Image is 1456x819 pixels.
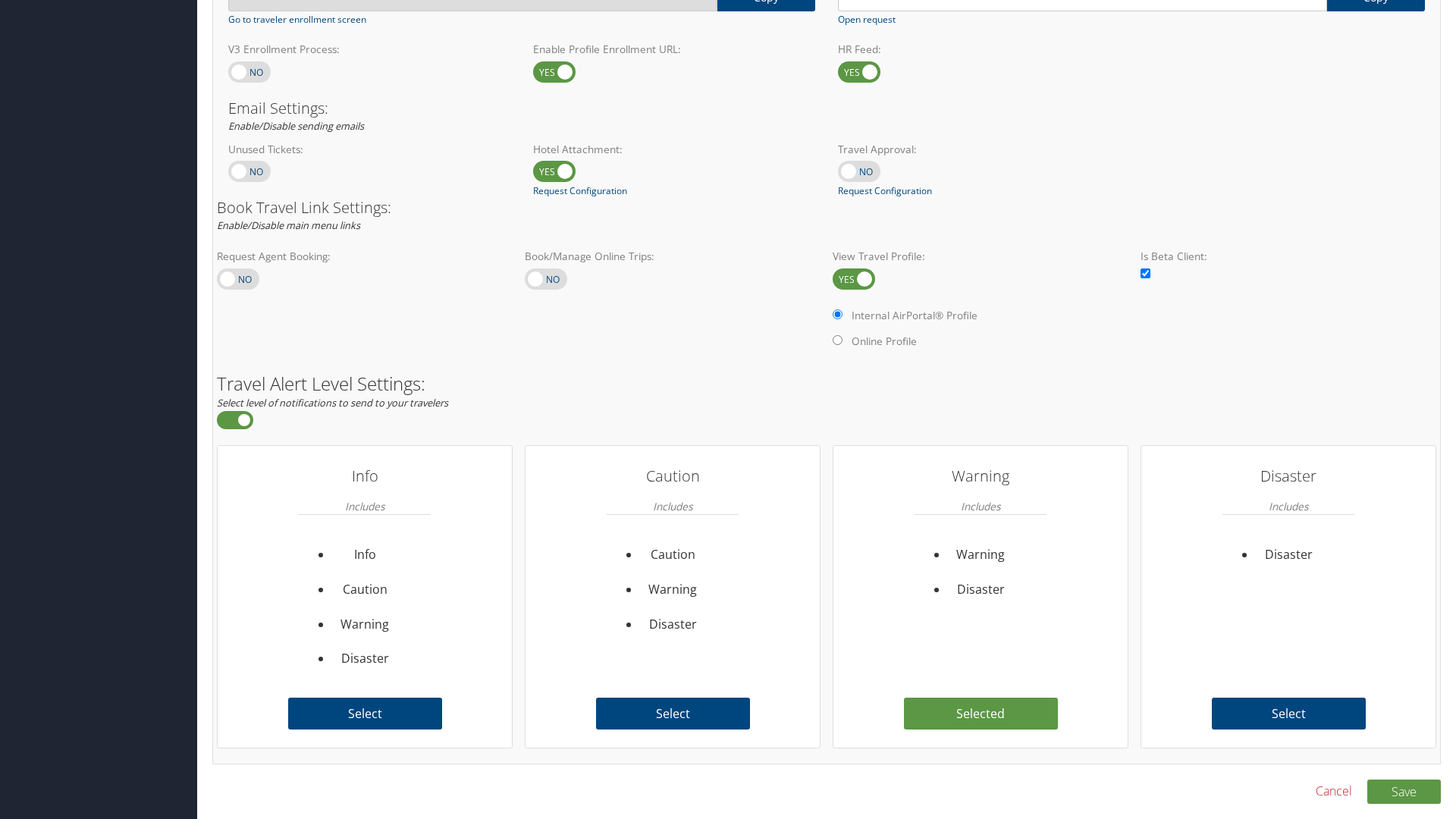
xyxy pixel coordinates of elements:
li: Caution [332,573,398,607]
a: Open request [838,13,896,27]
em: Includes [961,491,1000,521]
em: Includes [1269,491,1308,521]
label: HR Feed: [838,42,1120,57]
li: Warning [640,573,706,607]
label: Enable Profile Enrollment URL: [533,42,815,57]
a: Go to traveler enrollment screen [228,13,366,27]
label: Book/Manage Online Trips: [525,249,821,264]
label: Request Agent Booking: [217,249,513,264]
label: Is Beta Client: [1141,249,1436,264]
em: Includes [345,491,384,521]
a: Request Configuration [533,184,627,198]
h2: Travel Alert Level Settings: [217,375,1436,393]
h3: Info [299,461,431,491]
label: Select [596,698,750,730]
h3: Caution [607,461,739,491]
em: Select level of notifications to send to your travelers [217,396,448,409]
a: Request Configuration [838,184,932,198]
label: Unused Tickets: [228,142,510,157]
label: Selected [904,698,1058,730]
em: Enable/Disable sending emails [228,119,364,133]
label: Hotel Attachment: [533,142,815,157]
li: Warning [948,538,1014,573]
li: Disaster [1256,538,1322,573]
button: Save [1367,780,1441,804]
li: Disaster [640,607,706,642]
li: Disaster [332,642,398,676]
label: Online Profile [852,334,917,349]
h3: Email Settings: [228,101,1425,116]
li: Disaster [948,573,1014,607]
em: Includes [653,491,692,521]
li: Info [332,538,398,573]
label: Travel Approval: [838,142,1120,157]
h3: Book Travel Link Settings: [217,200,1436,215]
a: Cancel [1316,782,1352,800]
label: Select [288,698,442,730]
li: Caution [640,538,706,573]
li: Warning [332,607,398,642]
label: Select [1212,698,1366,730]
h3: Warning [915,461,1046,491]
em: Enable/Disable main menu links [217,218,360,232]
label: Internal AirPortal® Profile [852,308,977,323]
label: V3 Enrollment Process: [228,42,510,57]
h3: Disaster [1222,461,1354,491]
label: View Travel Profile: [833,249,1128,264]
